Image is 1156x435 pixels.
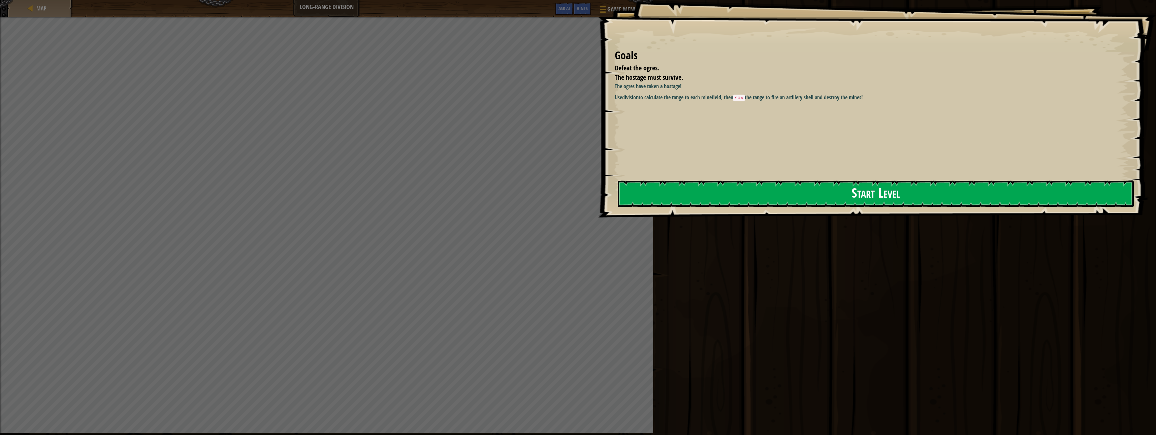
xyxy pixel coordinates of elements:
button: Game Menu [595,3,641,19]
li: Defeat the ogres. [606,63,1131,73]
span: The hostage must survive. [615,73,683,82]
strong: division [622,94,639,101]
code: say [733,95,745,101]
a: Map [34,5,46,12]
p: The ogres have taken a hostage! [615,82,1137,90]
span: Ask AI [558,5,570,11]
p: Use to calculate the range to each minefield, then the range to fire an artillery shell and destr... [615,94,1137,102]
button: Ask AI [555,3,573,15]
li: The hostage must survive. [606,73,1131,82]
div: Goals [615,48,1132,63]
button: Start Level [618,180,1134,207]
span: Hints [577,5,588,11]
span: Defeat the ogres. [615,63,659,72]
span: Map [36,5,46,12]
